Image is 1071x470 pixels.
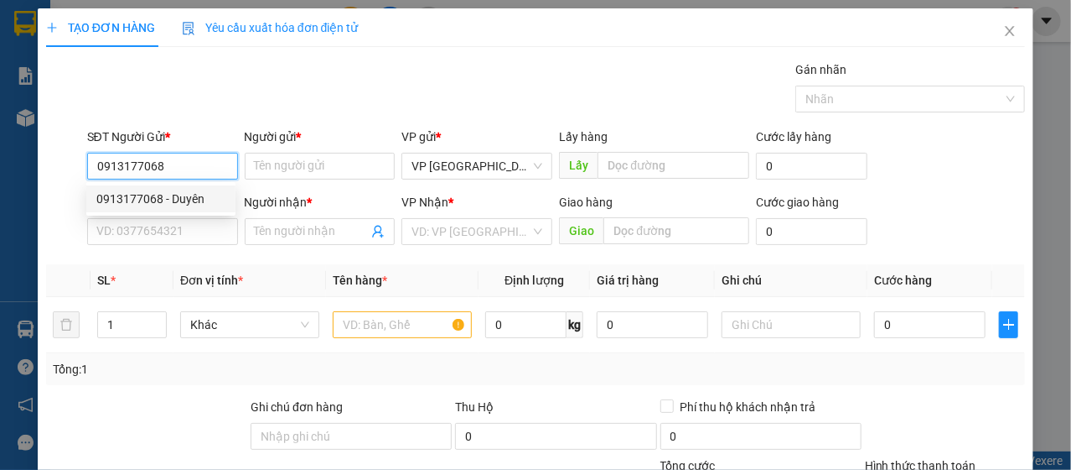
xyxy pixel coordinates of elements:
input: Ghi chú đơn hàng [251,423,452,450]
li: Cúc Tùng Limousine [8,8,243,71]
span: Khác [190,312,309,337]
input: Cước giao hàng [756,218,867,245]
span: Giao [559,217,603,244]
span: TẠO ĐƠN HÀNG [46,21,155,34]
div: Người gửi [245,128,396,146]
input: VD: Bàn, Ghế [333,311,472,338]
div: Người nhận [245,193,396,211]
label: Cước giao hàng [756,196,839,209]
img: icon [182,22,195,35]
div: SĐT Người Gửi [87,128,238,146]
span: Giá trị hàng [597,274,659,287]
button: plus [999,311,1018,338]
span: Thu Hộ [455,400,494,414]
div: 0913177068 - Duyên [96,190,225,208]
button: Close [986,8,1033,55]
input: Dọc đường [603,217,749,244]
input: Ghi Chú [722,311,861,338]
span: Lấy [559,152,598,179]
li: VP BX Miền Đông Cũ [116,91,223,128]
th: Ghi chú [715,264,867,297]
span: plus [1000,318,1017,332]
span: Giao hàng [559,196,613,209]
div: 0913177068 - Duyên [86,185,235,212]
span: Lấy hàng [559,130,608,144]
label: Ghi chú đơn hàng [251,400,343,414]
span: close [1003,24,1017,38]
span: SL [97,274,111,287]
input: 0 [597,311,708,338]
span: plus [46,22,58,34]
span: VP Nha Trang xe Limousine [411,154,542,179]
input: Cước lấy hàng [756,153,867,180]
div: Tổng: 1 [53,360,415,379]
input: Dọc đường [598,152,749,179]
label: Gán nhãn [795,63,846,76]
span: Yêu cầu xuất hóa đơn điện tử [182,21,359,34]
span: user-add [371,225,385,238]
button: delete [53,311,80,338]
span: Phí thu hộ khách nhận trả [674,398,823,416]
span: Cước hàng [874,274,932,287]
div: VP gửi [401,128,552,146]
li: VP VP [GEOGRAPHIC_DATA] xe Limousine [8,91,116,146]
span: Định lượng [504,274,564,287]
span: kg [567,311,583,338]
span: VP Nhận [401,196,448,209]
span: Tên hàng [333,274,387,287]
span: Đơn vị tính [180,274,243,287]
label: Cước lấy hàng [756,130,831,144]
